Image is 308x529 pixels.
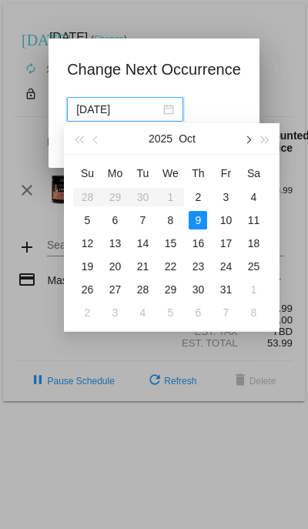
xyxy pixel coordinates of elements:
[212,186,239,209] td: 10/3/2025
[78,303,96,322] div: 2
[129,232,156,255] td: 10/14/2025
[76,101,160,118] input: Select date
[189,188,207,206] div: 2
[105,303,124,322] div: 3
[129,209,156,232] td: 10/7/2025
[161,280,179,299] div: 29
[88,123,105,154] button: Previous month (PageUp)
[101,278,129,301] td: 10/27/2025
[244,211,263,229] div: 11
[244,303,263,322] div: 8
[212,209,239,232] td: 10/10/2025
[161,257,179,276] div: 22
[156,255,184,278] td: 10/22/2025
[129,301,156,324] td: 11/4/2025
[161,303,179,322] div: 5
[129,255,156,278] td: 10/21/2025
[244,257,263,276] div: 25
[216,234,235,253] div: 17
[184,232,212,255] td: 10/16/2025
[216,280,235,299] div: 31
[73,161,101,186] th: Sun
[189,303,207,322] div: 6
[212,161,239,186] th: Fri
[184,186,212,209] td: 10/2/2025
[156,161,184,186] th: Wed
[189,257,207,276] div: 23
[216,303,235,322] div: 7
[105,257,124,276] div: 20
[239,301,267,324] td: 11/8/2025
[105,234,124,253] div: 13
[212,232,239,255] td: 10/17/2025
[133,234,152,253] div: 14
[189,280,207,299] div: 30
[161,234,179,253] div: 15
[156,278,184,301] td: 10/29/2025
[78,211,96,229] div: 5
[70,123,87,154] button: Last year (Control + left)
[78,280,96,299] div: 26
[216,257,235,276] div: 24
[239,161,267,186] th: Sat
[244,234,263,253] div: 18
[129,161,156,186] th: Tue
[239,123,256,154] button: Next month (PageDown)
[101,209,129,232] td: 10/6/2025
[256,123,273,154] button: Next year (Control + right)
[184,209,212,232] td: 10/9/2025
[105,211,124,229] div: 6
[189,211,207,229] div: 9
[184,301,212,324] td: 11/6/2025
[156,209,184,232] td: 10/8/2025
[101,255,129,278] td: 10/20/2025
[184,255,212,278] td: 10/23/2025
[239,186,267,209] td: 10/4/2025
[161,211,179,229] div: 8
[184,161,212,186] th: Thu
[73,278,101,301] td: 10/26/2025
[101,232,129,255] td: 10/13/2025
[212,278,239,301] td: 10/31/2025
[78,257,96,276] div: 19
[149,123,172,154] button: 2025
[212,301,239,324] td: 11/7/2025
[133,257,152,276] div: 21
[73,255,101,278] td: 10/19/2025
[179,123,196,154] button: Oct
[184,278,212,301] td: 10/30/2025
[73,232,101,255] td: 10/12/2025
[133,211,152,229] div: 7
[212,255,239,278] td: 10/24/2025
[67,57,241,82] h1: Change Next Occurrence
[105,280,124,299] div: 27
[216,211,235,229] div: 10
[101,301,129,324] td: 11/3/2025
[244,188,263,206] div: 4
[239,232,267,255] td: 10/18/2025
[133,280,152,299] div: 28
[216,188,235,206] div: 3
[156,232,184,255] td: 10/15/2025
[239,255,267,278] td: 10/25/2025
[239,278,267,301] td: 11/1/2025
[129,278,156,301] td: 10/28/2025
[133,303,152,322] div: 4
[101,161,129,186] th: Mon
[73,301,101,324] td: 11/2/2025
[78,234,96,253] div: 12
[156,301,184,324] td: 11/5/2025
[244,280,263,299] div: 1
[239,209,267,232] td: 10/11/2025
[73,209,101,232] td: 10/5/2025
[189,234,207,253] div: 16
